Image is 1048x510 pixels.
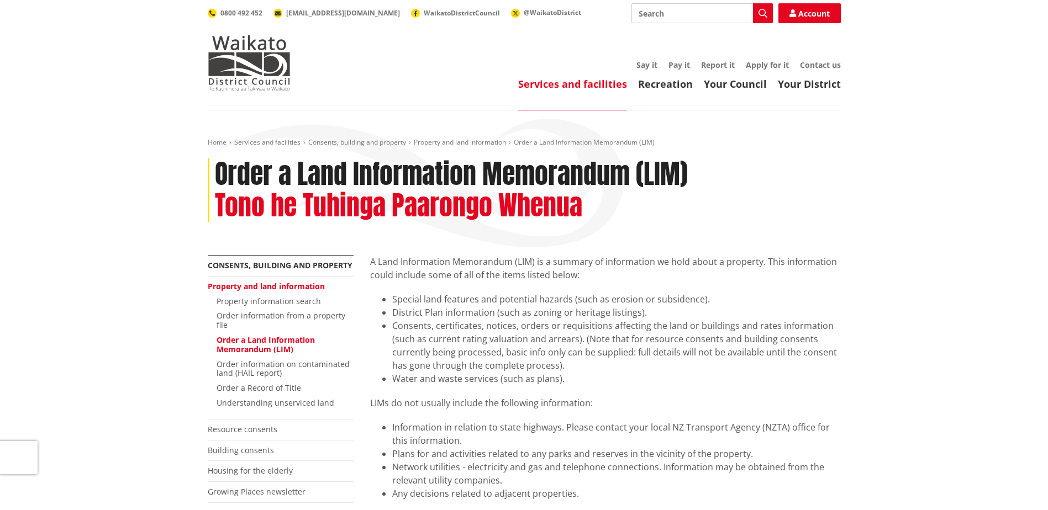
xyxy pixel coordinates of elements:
a: Understanding unserviced land [217,397,334,408]
li: Network utilities - electricity and gas and telephone connections. Information may be obtained fr... [392,460,841,487]
a: @WaikatoDistrict [511,8,581,17]
li: Information in relation to state highways. Please contact your local NZ Transport Agency (NZTA) o... [392,421,841,447]
a: Property and land information [208,281,325,291]
a: WaikatoDistrictCouncil [411,8,500,18]
img: Waikato District Council - Te Kaunihera aa Takiwaa o Waikato [208,35,291,91]
h1: Order a Land Information Memorandum (LIM) [215,158,688,190]
span: @WaikatoDistrict [524,8,581,17]
a: Order a Land Information Memorandum (LIM) [217,334,315,354]
a: Resource consents [208,424,277,434]
a: Report it [701,60,735,70]
a: Housing for the elderly [208,465,293,476]
li: Water and waste services (such as plans). [392,372,841,385]
a: Consents, building and property [208,260,352,270]
a: Services and facilities [234,137,301,147]
a: Apply for it [746,60,789,70]
a: Your Council [704,77,767,91]
li: Any decisions related to adjacent properties. [392,487,841,500]
input: Search input [631,3,773,23]
h2: Tono he Tuhinga Paarongo Whenua [215,190,582,222]
a: Recreation [638,77,693,91]
span: 0800 492 452 [220,8,262,18]
p: A Land Information Memorandum (LIM) is a summary of information we hold about a property. This in... [370,255,841,281]
a: Services and facilities [518,77,627,91]
p: LIMs do not usually include the following information: [370,396,841,410]
a: Home [208,137,227,147]
span: WaikatoDistrictCouncil [424,8,500,18]
a: 0800 492 452 [208,8,262,18]
a: Growing Places newsletter [208,486,306,497]
a: Your District [778,77,841,91]
a: Consents, building and property [308,137,406,147]
nav: breadcrumb [208,138,841,147]
a: Pay it [668,60,690,70]
a: Order information on contaminated land (HAIL report) [217,359,350,379]
a: Order a Record of Title [217,382,301,393]
a: Building consents [208,445,274,455]
span: [EMAIL_ADDRESS][DOMAIN_NAME] [286,8,400,18]
a: [EMAIL_ADDRESS][DOMAIN_NAME] [273,8,400,18]
a: Account [778,3,841,23]
a: Order information from a property file [217,310,345,330]
li: District Plan information (such as zoning or heritage listings). [392,306,841,319]
li: Special land features and potential hazards (such as erosion or subsidence). [392,293,841,306]
a: Contact us [800,60,841,70]
a: Property information search [217,296,321,306]
a: Say it [636,60,657,70]
li: Plans for and activities related to any parks and reserves in the vicinity of the property. [392,447,841,460]
span: Order a Land Information Memorandum (LIM) [514,137,655,147]
li: Consents, certificates, notices, orders or requisitions affecting the land or buildings and rates... [392,319,841,372]
a: Property and land information [414,137,506,147]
